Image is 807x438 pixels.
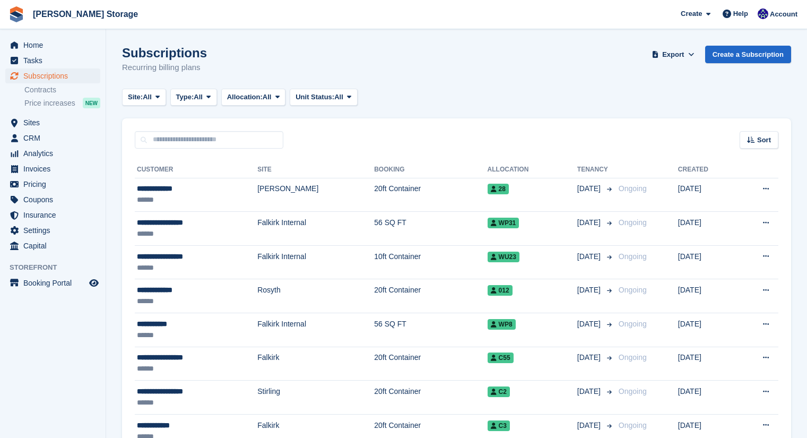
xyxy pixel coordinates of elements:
span: [DATE] [577,217,603,228]
a: [PERSON_NAME] Storage [29,5,142,23]
img: Ross Watt [758,8,768,19]
span: C2 [488,387,510,397]
span: Coupons [23,192,87,207]
span: WU23 [488,252,519,262]
a: menu [5,208,100,222]
td: [DATE] [678,313,736,347]
span: All [263,92,272,102]
span: CRM [23,131,87,145]
button: Allocation: All [221,89,286,106]
button: Site: All [122,89,166,106]
td: [DATE] [678,178,736,212]
span: Export [662,49,684,60]
span: Invoices [23,161,87,176]
a: menu [5,68,100,83]
a: menu [5,131,100,145]
th: Customer [135,161,257,178]
h1: Subscriptions [122,46,207,60]
span: [DATE] [577,183,603,194]
td: Stirling [257,381,374,415]
span: [DATE] [577,420,603,431]
span: Capital [23,238,87,253]
td: 10ft Container [374,245,487,279]
span: Ongoing [619,320,647,328]
span: Create [681,8,702,19]
span: WP8 [488,319,516,330]
td: [DATE] [678,212,736,246]
td: 20ft Container [374,178,487,212]
span: [DATE] [577,386,603,397]
td: Rosyth [257,279,374,313]
span: Help [733,8,748,19]
span: Insurance [23,208,87,222]
th: Allocation [488,161,577,178]
a: menu [5,53,100,68]
th: Booking [374,161,487,178]
span: 012 [488,285,513,296]
span: Sites [23,115,87,130]
a: menu [5,161,100,176]
span: Ongoing [619,252,647,261]
span: Unit Status: [296,92,334,102]
span: Booking Portal [23,276,87,290]
span: Ongoing [619,421,647,430]
th: Tenancy [577,161,614,178]
span: Pricing [23,177,87,192]
td: 20ft Container [374,381,487,415]
td: Falkirk Internal [257,313,374,347]
a: menu [5,115,100,130]
a: Preview store [88,277,100,289]
p: Recurring billing plans [122,62,207,74]
button: Export [650,46,697,63]
span: Settings [23,223,87,238]
span: All [194,92,203,102]
span: Ongoing [619,387,647,396]
span: Price increases [24,98,75,108]
span: Ongoing [619,353,647,362]
th: Created [678,161,736,178]
th: Site [257,161,374,178]
td: 56 SQ FT [374,313,487,347]
a: menu [5,146,100,161]
a: Contracts [24,85,100,95]
span: Ongoing [619,218,647,227]
span: Site: [128,92,143,102]
span: WP31 [488,218,519,228]
td: [DATE] [678,245,736,279]
span: Ongoing [619,286,647,294]
span: [DATE] [577,251,603,262]
span: [DATE] [577,319,603,330]
div: NEW [83,98,100,108]
td: 56 SQ FT [374,212,487,246]
a: menu [5,38,100,53]
span: Storefront [10,262,106,273]
img: stora-icon-8386f47178a22dfd0bd8f6a31ec36ba5ce8667c1dd55bd0f319d3a0aa187defe.svg [8,6,24,22]
a: menu [5,238,100,253]
a: Price increases NEW [24,97,100,109]
td: Falkirk [257,347,374,381]
span: Account [770,9,797,20]
button: Unit Status: All [290,89,357,106]
td: [DATE] [678,279,736,313]
span: Analytics [23,146,87,161]
span: Home [23,38,87,53]
span: All [334,92,343,102]
td: [DATE] [678,381,736,415]
span: [DATE] [577,285,603,296]
span: All [143,92,152,102]
td: Falkirk Internal [257,245,374,279]
span: Type: [176,92,194,102]
a: Create a Subscription [705,46,791,63]
span: 28 [488,184,509,194]
span: Sort [757,135,771,145]
td: [PERSON_NAME] [257,178,374,212]
span: Ongoing [619,184,647,193]
button: Type: All [170,89,217,106]
td: 20ft Container [374,347,487,381]
td: 20ft Container [374,279,487,313]
span: Allocation: [227,92,263,102]
span: C55 [488,353,514,363]
span: Tasks [23,53,87,68]
td: [DATE] [678,347,736,381]
span: Subscriptions [23,68,87,83]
